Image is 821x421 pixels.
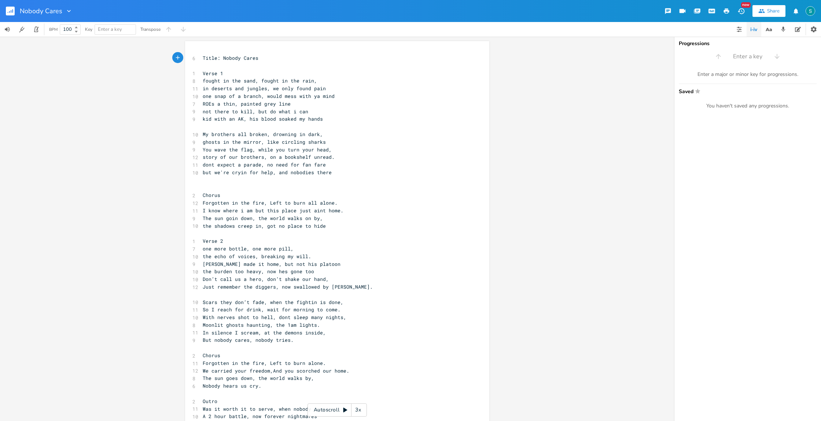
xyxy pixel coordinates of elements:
span: I know where i am but this place just aint home. [203,207,343,214]
div: BPM [49,28,58,32]
span: Chorus [203,352,220,359]
span: The sun goin down, the world walks on by, [203,215,323,222]
span: Verse 1 [203,70,223,77]
div: 3x [351,403,365,417]
button: Share [752,5,785,17]
div: You haven't saved any progressions. [679,103,817,109]
span: ghosts in the mirror, like circling sharks [203,139,326,145]
span: Saved [679,88,812,94]
span: Scars they don’t fade, when the fightin is done, [203,299,343,305]
div: Share [767,8,780,14]
span: Moonlit ghosts haunting, the 1am lights. [203,322,320,328]
span: kid with an AK, his blood soaked my hands [203,116,323,122]
span: The sun goes down, the world walks by, [203,375,314,381]
span: not there to kill, but do what i can [203,108,308,115]
div: Progressions [679,41,817,46]
span: one snap of a branch, would mess with ya mind [203,93,335,99]
span: dont expect a parade, no need for fan fare [203,161,326,168]
span: Verse 2 [203,238,223,244]
span: Enter a key [733,52,762,61]
button: New [734,4,748,18]
span: the burden too heavy, now hes gone too [203,268,314,275]
div: Key [85,27,92,32]
div: Enter a major or minor key for progressions. [679,71,817,78]
span: [PERSON_NAME] made it home, but not his platoon [203,261,340,267]
span: So I reach for drink, wait for morning to come. [203,306,340,313]
span: With nerves shot to hell, dont sleep many nights, [203,314,346,321]
span: You wave the flag, while you turn your head, [203,146,332,153]
span: in deserts and jungles, we only found pain [203,85,326,92]
span: Chorus [203,192,220,198]
div: Autoscroll [308,403,367,417]
span: story of our brothers, on a bookshelf unread. [203,154,335,160]
span: ROEs a thin, painted grey line [203,100,291,107]
div: Transpose [140,27,161,32]
img: Stevie Jay [806,6,815,16]
span: fought in the sand, fought in the rain, [203,77,317,84]
span: We carried your freedom,And you scorched our home. [203,367,349,374]
span: Title: Nobody Cares [203,55,258,61]
span: Enter a key [98,26,122,33]
span: but we're cryin for help, and nobodies there [203,169,332,176]
span: But nobody cares, nobody tries. [203,337,294,343]
span: In silence I scream, at the demons inside, [203,329,326,336]
span: Nobody hears us cry. [203,382,261,389]
span: A 2 hour battle, now forever nightmares [203,413,317,420]
span: Outro [203,398,217,404]
span: Forgotten in the fire, Left to burn all alone. [203,199,338,206]
div: New [741,2,751,8]
span: Nobody Cares [20,8,62,14]
span: one more bottle, one more pill, [203,245,294,252]
span: the echo of voices, breaking my will. [203,253,311,260]
span: Just remember the diggers, now swallowed by [PERSON_NAME]. [203,283,373,290]
span: Don’t call us a hero, don’t shake our hand, [203,276,329,282]
span: the shadows creep in, got no place to hide [203,223,326,229]
span: My brothers all broken, drowning in dark, [203,131,323,138]
span: Forgotten in the fire, Left to burn alone. [203,360,326,366]
span: Was it worth it to serve, when nobody cares [203,406,329,412]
